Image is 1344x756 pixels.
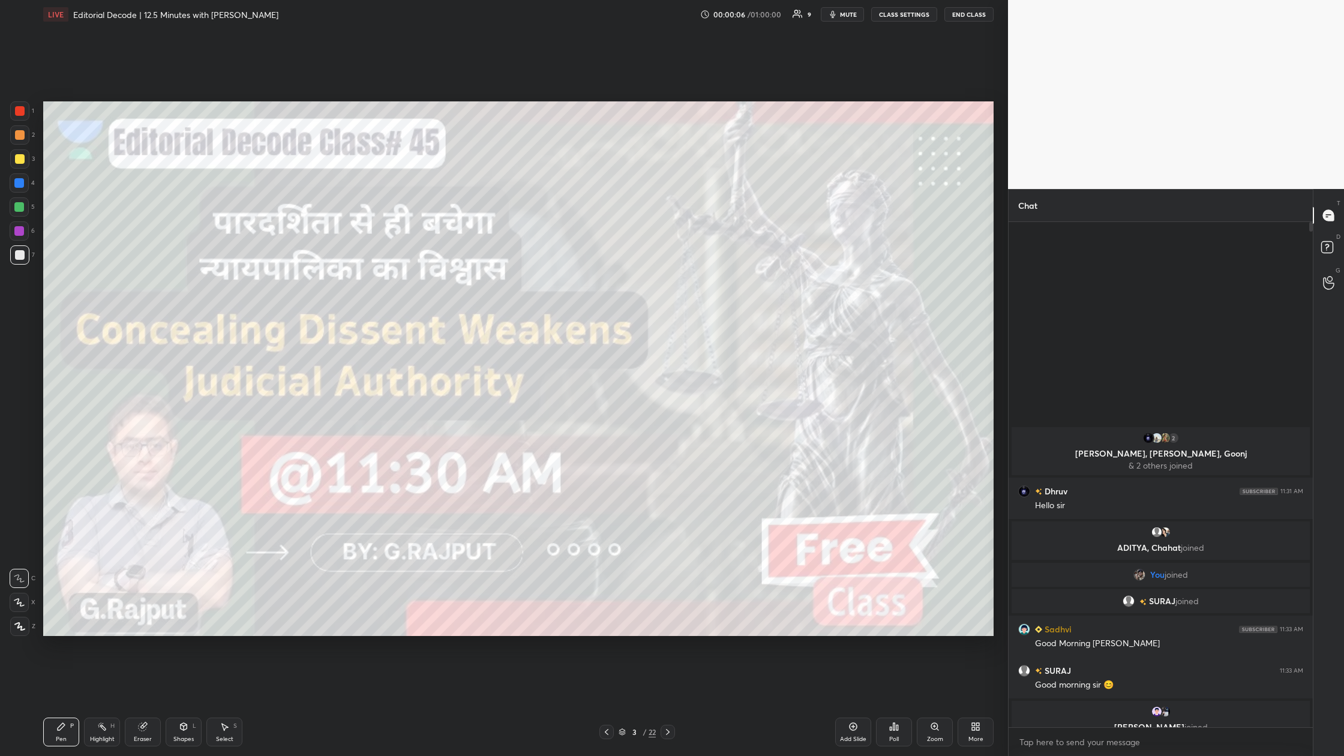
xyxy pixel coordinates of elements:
button: mute [821,7,864,22]
div: 11:33 AM [1280,626,1303,633]
p: G [1336,266,1340,275]
p: [PERSON_NAME], [PERSON_NAME], Goonj [1019,449,1303,458]
img: 96702202_E9A8E2BE-0D98-441E-80EF-63D756C1DCC8.png [1018,623,1030,635]
img: no-rating-badge.077c3623.svg [1035,488,1042,495]
div: 2 [1168,432,1180,444]
div: 3 [628,728,640,736]
img: 4P8fHbbgJtejmAAAAAElFTkSuQmCC [1240,488,1278,495]
img: no-rating-badge.077c3623.svg [1035,668,1042,674]
div: 11:31 AM [1280,488,1303,495]
div: More [968,736,983,742]
div: L [193,723,196,729]
img: 4d6be83f570242e9b3f3d3ea02a997cb.jpg [1133,569,1145,581]
div: 4 [10,173,35,193]
div: / [643,728,646,736]
img: 30f0fffc43754bef959fd30fbeb4aa54.jpg [1159,432,1171,444]
div: Add Slide [840,736,866,742]
div: LIVE [43,7,68,22]
div: X [10,593,35,612]
button: End Class [944,7,994,22]
h6: Sadhvi [1042,623,1072,635]
p: D [1336,232,1340,241]
div: 6 [10,221,35,241]
img: Learner_Badge_beginner_1_8b307cf2a0.svg [1035,626,1042,633]
h6: Dhruv [1042,485,1067,497]
span: joined [1181,542,1204,553]
img: 3 [1018,485,1030,497]
p: ADITYA, Chahat [1019,543,1303,553]
div: Select [216,736,233,742]
div: Pen [56,736,67,742]
div: Zoom [927,736,943,742]
span: You [1150,570,1165,580]
div: H [110,723,115,729]
span: joined [1165,570,1188,580]
div: C [10,569,35,588]
div: 5 [10,197,35,217]
p: [PERSON_NAME] [1019,722,1303,732]
span: SURAJ [1149,596,1175,606]
div: Hello sir [1035,500,1303,512]
div: Good morning sir 😊 [1035,679,1303,691]
img: ef38a1d9c7d7473bb4902108ca64f52c.jpg [1159,706,1171,718]
div: P [70,723,74,729]
span: joined [1184,721,1208,733]
div: 22 [649,727,656,737]
img: 67d2fb70b3c440a5982ff0fd29ea4200.22261142_3 [1159,526,1171,538]
button: CLASS SETTINGS [871,7,937,22]
div: S [233,723,237,729]
div: 3 [10,149,35,169]
img: 4P8fHbbgJtejmAAAAAElFTkSuQmCC [1239,626,1277,633]
div: 7 [10,245,35,265]
div: grid [1009,425,1313,727]
div: 1 [10,101,34,121]
div: Poll [889,736,899,742]
img: no-rating-badge.077c3623.svg [1139,599,1147,605]
img: f7fce1936ad648489e88c376930fabcf.jpg [1151,432,1163,444]
div: 11:33 AM [1280,667,1303,674]
div: Shapes [173,736,194,742]
div: 2 [10,125,35,145]
span: mute [840,10,857,19]
img: default.png [1123,595,1135,607]
p: & 2 others joined [1019,461,1303,470]
span: joined [1175,596,1199,606]
div: Z [10,617,35,636]
img: default.png [1018,665,1030,677]
img: 36006531_28608E86-2B6A-4B17-8DCB-D1BB6F6ECE45.png [1151,706,1163,718]
h6: SURAJ [1042,664,1071,677]
h4: Editorial Decode | 12.5 Minutes with [PERSON_NAME] [73,9,278,20]
p: Chat [1009,190,1047,221]
div: Good Morning [PERSON_NAME] [1035,638,1303,650]
img: 3 [1142,432,1154,444]
p: T [1337,199,1340,208]
div: 9 [808,11,811,17]
div: Highlight [90,736,115,742]
img: default.png [1151,526,1163,538]
div: Eraser [134,736,152,742]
